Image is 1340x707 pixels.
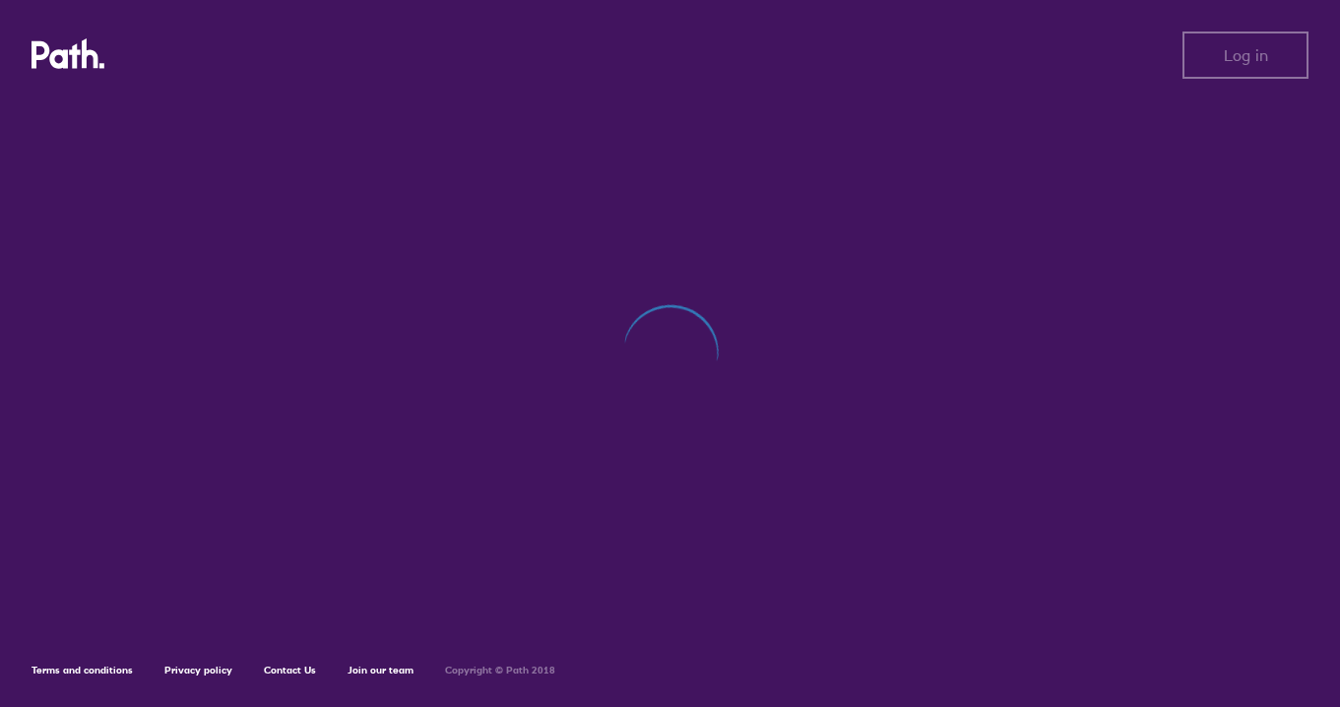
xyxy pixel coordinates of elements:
[32,664,133,676] a: Terms and conditions
[164,664,232,676] a: Privacy policy
[348,664,414,676] a: Join our team
[445,665,555,676] h6: Copyright © Path 2018
[264,664,316,676] a: Contact Us
[1224,46,1268,64] span: Log in
[1182,32,1308,79] button: Log in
